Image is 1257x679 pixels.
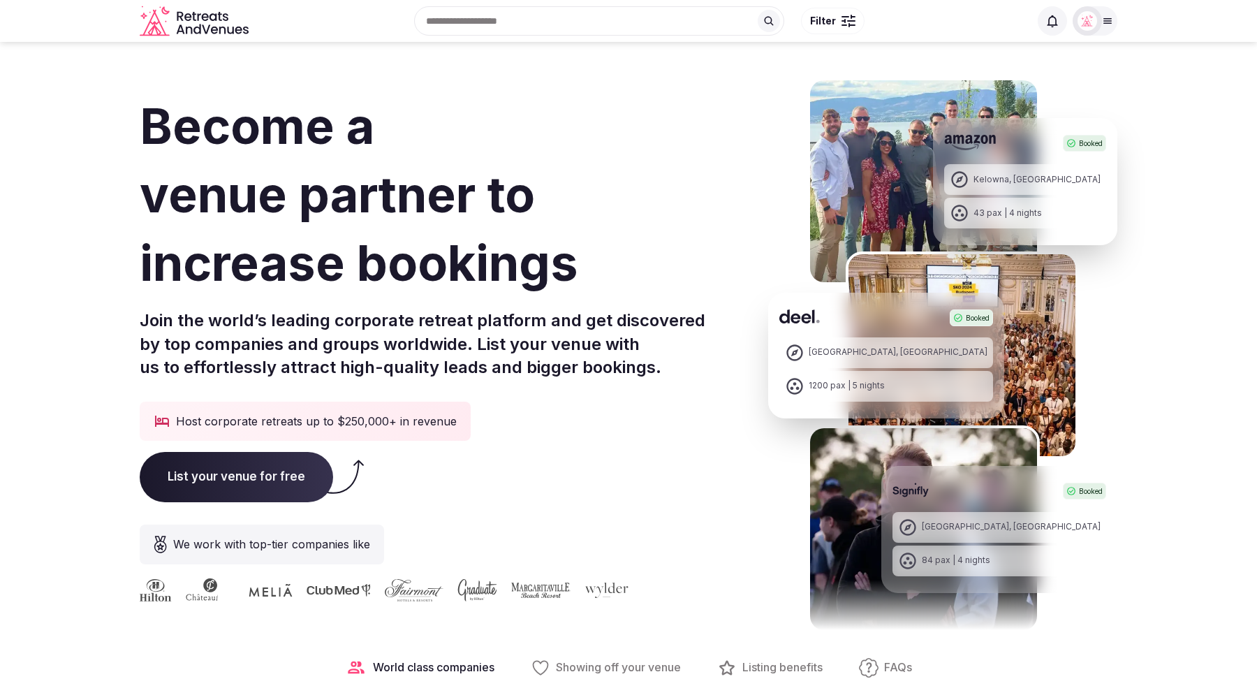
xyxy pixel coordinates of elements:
div: 1200 pax | 5 nights [809,380,885,392]
span: World class companies [373,659,494,675]
img: Amazon Kelowna Retreat [807,78,1040,285]
span: Showing off your venue [556,659,681,675]
div: 43 pax | 4 nights [973,207,1042,219]
a: List your venue for free [140,469,333,483]
div: [GEOGRAPHIC_DATA], [GEOGRAPHIC_DATA] [809,346,987,358]
div: [GEOGRAPHIC_DATA], [GEOGRAPHIC_DATA] [922,521,1101,533]
img: Matt Grant Oakes [1078,11,1097,31]
div: We work with top-tier companies like [140,525,384,564]
div: Booked [1063,135,1106,152]
div: 84 pax | 4 nights [922,555,990,567]
span: FAQs [884,659,912,675]
h1: Become a venue partner to increase bookings [140,92,705,298]
div: Host corporate retreats up to $250,000+ in revenue [140,402,471,441]
p: Join the world’s leading corporate retreat platform and get discovered by top companies and group... [140,309,705,379]
div: Kelowna, [GEOGRAPHIC_DATA] [973,174,1101,186]
span: Listing benefits [742,659,823,675]
span: Filter [810,14,836,28]
img: Signifly Portugal Retreat [807,425,1040,633]
div: Booked [1063,483,1106,499]
span: List your venue for free [140,452,333,502]
button: Filter [801,8,865,34]
svg: Retreats and Venues company logo [140,6,251,37]
img: Deel Spain Retreat [846,251,1078,459]
a: Visit the homepage [140,6,251,37]
div: Booked [950,309,993,326]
